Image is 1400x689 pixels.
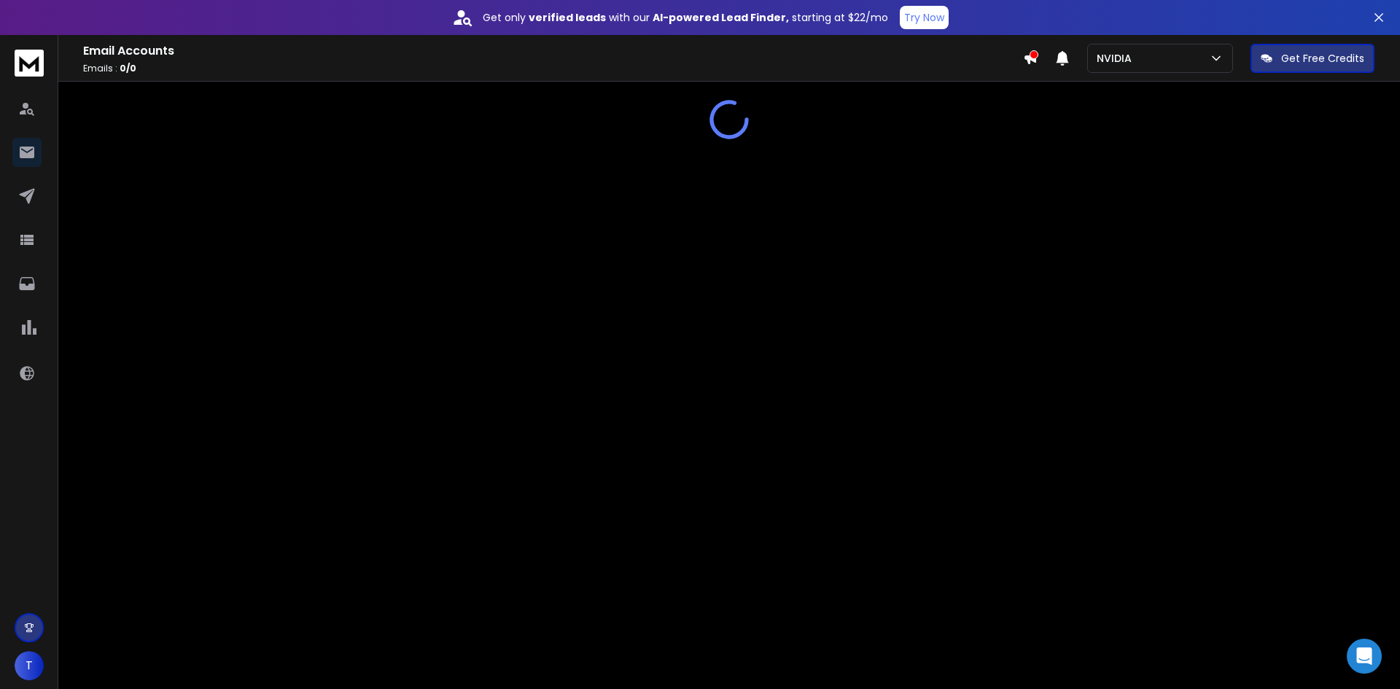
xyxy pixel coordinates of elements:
[1097,51,1137,66] p: NVIDIA
[900,6,949,29] button: Try Now
[529,10,606,25] strong: verified leads
[483,10,888,25] p: Get only with our starting at $22/mo
[15,50,44,77] img: logo
[83,42,1023,60] h1: Email Accounts
[653,10,789,25] strong: AI-powered Lead Finder,
[15,651,44,680] button: T
[83,63,1023,74] p: Emails :
[904,10,944,25] p: Try Now
[1281,51,1364,66] p: Get Free Credits
[1347,639,1382,674] div: Open Intercom Messenger
[120,62,136,74] span: 0 / 0
[1251,44,1374,73] button: Get Free Credits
